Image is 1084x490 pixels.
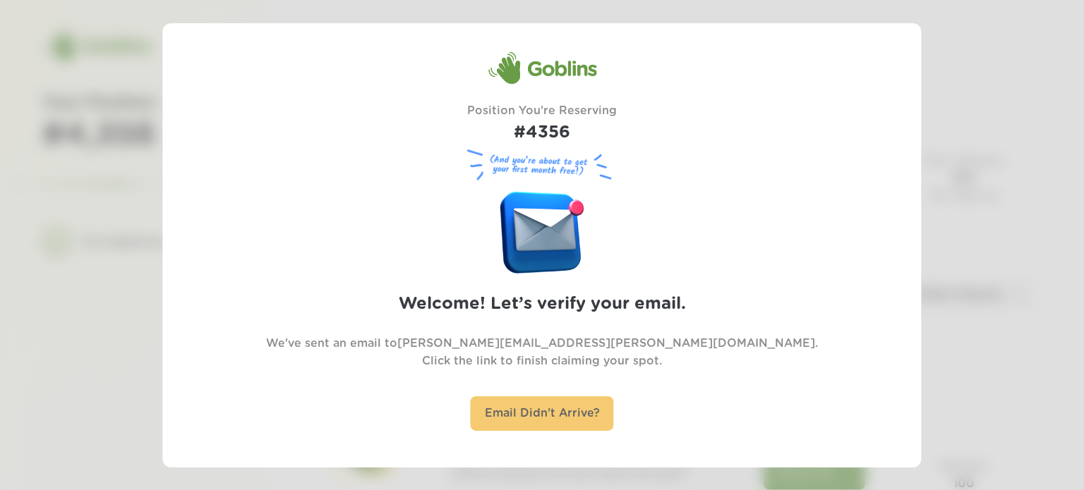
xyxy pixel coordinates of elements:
div: Email Didn't Arrive? [471,396,614,431]
figure: (And you’re about to get your first month free!) [461,146,623,185]
div: Goblins [488,51,596,85]
h2: Welcome! Let’s verify your email. [399,291,686,317]
div: Position You're Reserving [467,102,617,146]
h1: #4356 [467,120,617,146]
p: We've sent an email to [PERSON_NAME][EMAIL_ADDRESS][PERSON_NAME][DOMAIN_NAME] . Click the link to... [266,335,818,370]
